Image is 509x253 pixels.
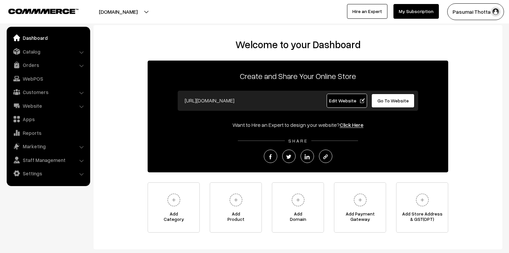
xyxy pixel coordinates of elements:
a: Staff Management [8,154,88,166]
a: COMMMERCE [8,7,67,15]
a: AddCategory [148,182,200,233]
button: Pasumai Thotta… [447,3,504,20]
img: plus.svg [227,191,245,209]
span: Add Store Address & GST(OPT) [396,211,448,225]
img: COMMMERCE [8,9,78,14]
a: Orders [8,59,88,71]
a: Go To Website [371,94,414,108]
a: Catalog [8,46,88,58]
a: WebPOS [8,73,88,85]
img: plus.svg [351,191,369,209]
a: Dashboard [8,32,88,44]
span: Add Category [148,211,199,225]
a: Add Store Address& GST(OPT) [396,182,448,233]
a: My Subscription [393,4,439,19]
h2: Welcome to your Dashboard [100,38,496,51]
span: Add Product [210,211,262,225]
a: Customers [8,86,88,98]
span: Edit Website [329,98,365,103]
a: Reports [8,127,88,139]
a: Apps [8,113,88,125]
a: Website [8,100,88,112]
span: Add Payment Gateway [334,211,386,225]
a: Hire an Expert [347,4,387,19]
a: Settings [8,167,88,179]
a: Marketing [8,140,88,152]
p: Create and Share Your Online Store [148,70,448,82]
a: Add PaymentGateway [334,182,386,233]
a: AddDomain [272,182,324,233]
img: plus.svg [165,191,183,209]
span: Add Domain [272,211,324,225]
a: AddProduct [210,182,262,233]
a: Edit Website [327,94,367,108]
img: user [491,7,501,17]
span: SHARE [285,138,311,144]
img: plus.svg [289,191,307,209]
div: Want to Hire an Expert to design your website? [148,121,448,129]
span: Go To Website [377,98,409,103]
a: Click Here [340,121,363,128]
button: [DOMAIN_NAME] [75,3,161,20]
img: plus.svg [413,191,432,209]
